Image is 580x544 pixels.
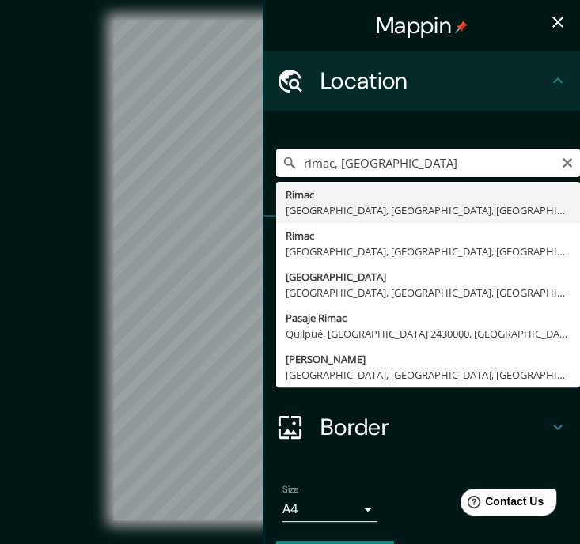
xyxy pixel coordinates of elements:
[320,66,548,95] h4: Location
[263,277,580,337] div: Style
[376,11,468,40] h4: Mappin
[263,397,580,457] div: Border
[561,154,574,169] button: Clear
[320,413,548,441] h4: Border
[286,269,571,285] div: [GEOGRAPHIC_DATA]
[455,21,468,33] img: pin-icon.png
[286,351,571,367] div: [PERSON_NAME]
[286,367,571,383] div: [GEOGRAPHIC_DATA], [GEOGRAPHIC_DATA], [GEOGRAPHIC_DATA]
[286,285,571,300] div: [GEOGRAPHIC_DATA], [GEOGRAPHIC_DATA], [GEOGRAPHIC_DATA]
[286,187,571,202] div: Rímac
[286,310,571,326] div: Pasaje Rimac
[113,20,468,520] canvas: Map
[263,51,580,111] div: Location
[263,337,580,397] div: Layout
[286,326,571,342] div: Quilpué, [GEOGRAPHIC_DATA] 2430000, [GEOGRAPHIC_DATA]
[282,483,299,497] label: Size
[286,228,571,244] div: Rimac
[263,217,580,277] div: Pins
[286,202,571,218] div: [GEOGRAPHIC_DATA], [GEOGRAPHIC_DATA], [GEOGRAPHIC_DATA]
[282,497,377,522] div: A4
[286,244,571,259] div: [GEOGRAPHIC_DATA], [GEOGRAPHIC_DATA], [GEOGRAPHIC_DATA]
[439,482,563,527] iframe: Help widget launcher
[276,149,580,177] input: Pick your city or area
